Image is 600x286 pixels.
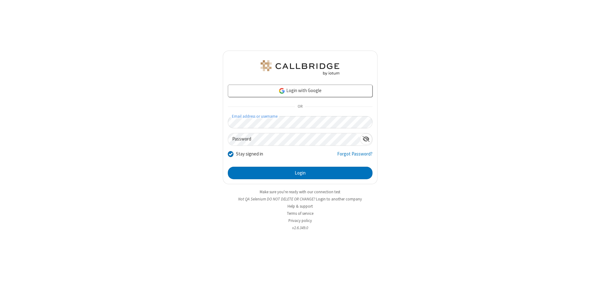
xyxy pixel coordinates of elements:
input: Password [228,133,360,145]
img: google-icon.png [278,87,285,94]
div: Show password [360,133,372,145]
input: Email address or username [228,116,372,128]
button: Login [228,167,372,179]
iframe: Chat [584,270,595,282]
label: Stay signed in [236,150,263,158]
a: Terms of service [287,211,313,216]
li: Not QA Selenium DO NOT DELETE OR CHANGE? [223,196,377,202]
img: QA Selenium DO NOT DELETE OR CHANGE [259,60,341,75]
button: Login to another company [316,196,362,202]
a: Privacy policy [288,218,312,223]
a: Make sure you're ready with our connection test [260,189,340,195]
a: Login with Google [228,85,372,97]
a: Forgot Password? [337,150,372,162]
span: OR [295,102,305,111]
li: v2.6.349.0 [223,225,377,231]
a: Help & support [287,204,313,209]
